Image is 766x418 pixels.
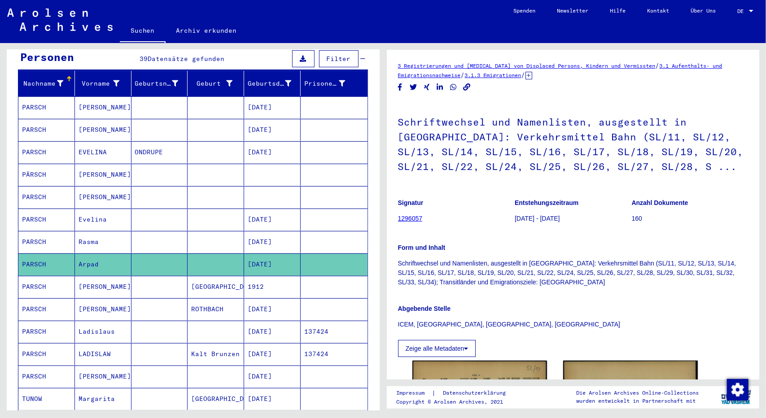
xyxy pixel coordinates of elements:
[248,79,291,88] div: Geburtsdatum
[75,253,131,275] mat-cell: Arpad
[632,214,748,223] p: 160
[75,298,131,320] mat-cell: [PERSON_NAME]
[75,388,131,410] mat-cell: Margarita
[304,76,357,91] div: Prisoner #
[188,71,244,96] mat-header-cell: Geburt‏
[461,71,465,79] span: /
[398,259,748,287] p: Schriftwechsel und Namenlisten, ausgestellt in [GEOGRAPHIC_DATA]: Verkehrsmittel Bahn (SL/11, SL/...
[188,298,244,320] mat-cell: ROTHBACH
[188,388,244,410] mat-cell: [GEOGRAPHIC_DATA]/Parsch
[22,76,74,91] div: Nachname
[18,96,75,118] mat-cell: PARSCH
[75,366,131,388] mat-cell: [PERSON_NAME]
[319,50,359,67] button: Filter
[422,82,432,93] button: Share on Xing
[18,231,75,253] mat-cell: PARSCH
[75,96,131,118] mat-cell: [PERSON_NAME]
[248,76,302,91] div: Geburtsdatum
[398,199,424,206] b: Signatur
[398,305,451,312] b: Abgebende Stelle
[301,343,368,365] mat-cell: 137424
[131,141,188,163] mat-cell: ONDRUPE
[244,321,301,343] mat-cell: [DATE]
[18,366,75,388] mat-cell: PARSCH
[301,321,368,343] mat-cell: 137424
[398,340,476,357] button: Zeige alle Metadaten
[20,49,74,65] div: Personen
[75,231,131,253] mat-cell: Rasma
[396,398,517,406] p: Copyright © Arolsen Archives, 2021
[244,141,301,163] mat-cell: [DATE]
[75,276,131,298] mat-cell: [PERSON_NAME]
[515,199,578,206] b: Entstehungszeitraum
[398,101,748,185] h1: Schriftwechsel und Namenlisten, ausgestellt in [GEOGRAPHIC_DATA]: Verkehrsmittel Bahn (SL/11, SL/...
[18,141,75,163] mat-cell: PARSCH
[18,186,75,208] mat-cell: PARSCH
[515,214,631,223] p: [DATE] - [DATE]
[576,397,699,405] p: wurden entwickelt in Partnerschaft mit
[449,82,458,93] button: Share on WhatsApp
[7,9,113,31] img: Arolsen_neg.svg
[18,71,75,96] mat-header-cell: Nachname
[244,298,301,320] mat-cell: [DATE]
[244,276,301,298] mat-cell: 1912
[244,119,301,141] mat-cell: [DATE]
[244,366,301,388] mat-cell: [DATE]
[244,71,301,96] mat-header-cell: Geburtsdatum
[75,164,131,186] mat-cell: [PERSON_NAME]
[632,199,688,206] b: Anzahl Dokumente
[131,71,188,96] mat-header-cell: Geburtsname
[719,386,753,408] img: yv_logo.png
[18,343,75,365] mat-cell: PARSCH
[398,215,423,222] a: 1296057
[462,82,472,93] button: Copy link
[188,343,244,365] mat-cell: Kalt Brunzen
[18,388,75,410] mat-cell: TUNOW
[18,321,75,343] mat-cell: PARSCH
[244,388,301,410] mat-cell: [DATE]
[120,20,166,43] a: Suchen
[656,61,660,70] span: /
[465,72,521,78] a: 3.1.3 Emigrationen
[18,119,75,141] mat-cell: PARSCH
[148,55,224,63] span: Datensätze gefunden
[244,96,301,118] mat-cell: [DATE]
[191,76,244,91] div: Geburt‏
[188,276,244,298] mat-cell: [GEOGRAPHIC_DATA]
[75,119,131,141] mat-cell: [PERSON_NAME]
[75,141,131,163] mat-cell: EVELINA
[395,82,405,93] button: Share on Facebook
[18,253,75,275] mat-cell: PARSCH
[244,343,301,365] mat-cell: [DATE]
[135,79,179,88] div: Geburtsname
[396,388,517,398] div: |
[140,55,148,63] span: 39
[521,71,525,79] span: /
[135,76,190,91] div: Geburtsname
[75,343,131,365] mat-cell: LADISLAW
[576,389,699,397] p: Die Arolsen Archives Online-Collections
[301,71,368,96] mat-header-cell: Prisoner #
[327,55,351,63] span: Filter
[398,62,656,69] a: 3 Registrierungen und [MEDICAL_DATA] von Displaced Persons, Kindern und Vermissten
[398,320,748,329] p: ICEM, [GEOGRAPHIC_DATA], [GEOGRAPHIC_DATA], [GEOGRAPHIC_DATA]
[398,244,446,251] b: Form und Inhalt
[79,79,120,88] div: Vorname
[166,20,248,41] a: Archiv erkunden
[75,71,131,96] mat-header-cell: Vorname
[409,82,418,93] button: Share on Twitter
[75,209,131,231] mat-cell: Evelina
[18,164,75,186] mat-cell: PÄRSCH
[22,79,63,88] div: Nachname
[244,231,301,253] mat-cell: [DATE]
[435,82,445,93] button: Share on LinkedIn
[18,276,75,298] mat-cell: PARSCH
[304,79,346,88] div: Prisoner #
[75,186,131,208] mat-cell: [PERSON_NAME]
[244,253,301,275] mat-cell: [DATE]
[396,388,432,398] a: Impressum
[191,79,232,88] div: Geburt‏
[18,298,75,320] mat-cell: PARSCH
[79,76,131,91] div: Vorname
[244,209,301,231] mat-cell: [DATE]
